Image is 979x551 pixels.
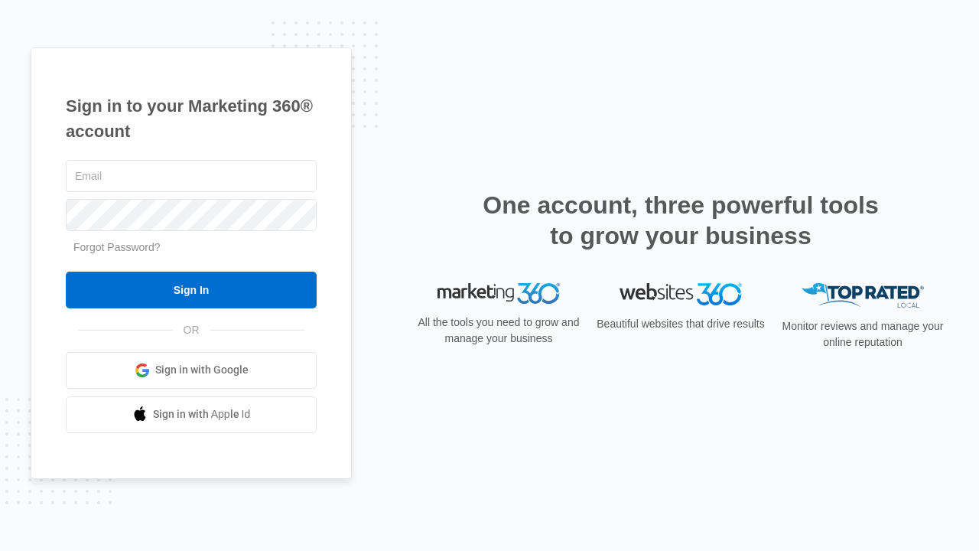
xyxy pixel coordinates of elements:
[437,283,560,305] img: Marketing 360
[777,318,948,350] p: Monitor reviews and manage your online reputation
[802,283,924,308] img: Top Rated Local
[155,362,249,378] span: Sign in with Google
[173,322,210,338] span: OR
[66,93,317,144] h1: Sign in to your Marketing 360® account
[153,406,251,422] span: Sign in with Apple Id
[73,241,161,253] a: Forgot Password?
[66,272,317,308] input: Sign In
[620,283,742,305] img: Websites 360
[66,396,317,433] a: Sign in with Apple Id
[478,190,883,251] h2: One account, three powerful tools to grow your business
[66,352,317,389] a: Sign in with Google
[413,315,584,347] p: All the tools you need to grow and manage your business
[595,316,766,332] p: Beautiful websites that drive results
[66,160,317,192] input: Email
